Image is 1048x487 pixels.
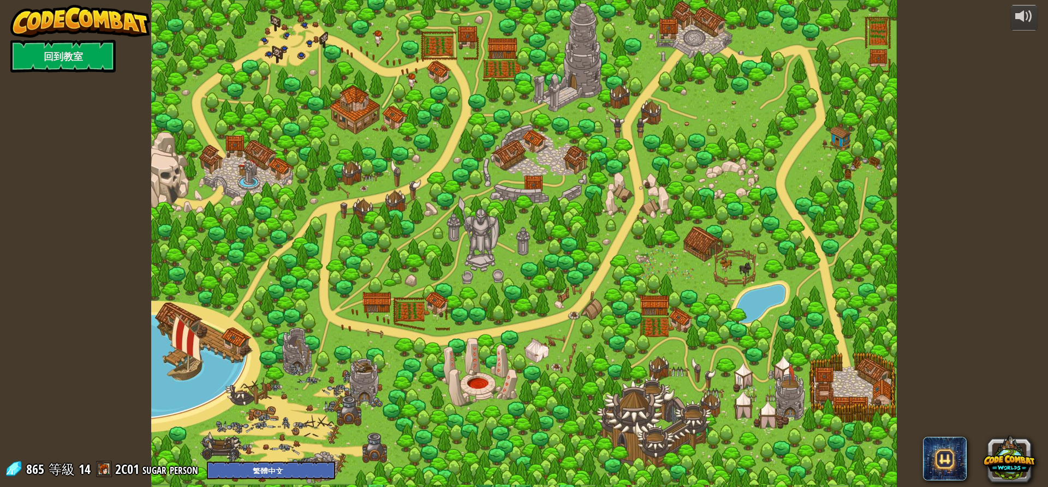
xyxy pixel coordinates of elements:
span: 865 [26,460,47,478]
a: 回到教室 [10,40,116,73]
a: 2C01 sugar person [115,460,201,478]
span: 等級 [49,460,75,478]
button: 調整音量 [1010,5,1038,31]
span: 14 [79,460,91,478]
img: CodeCombat - Learn how to code by playing a game [10,5,150,38]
